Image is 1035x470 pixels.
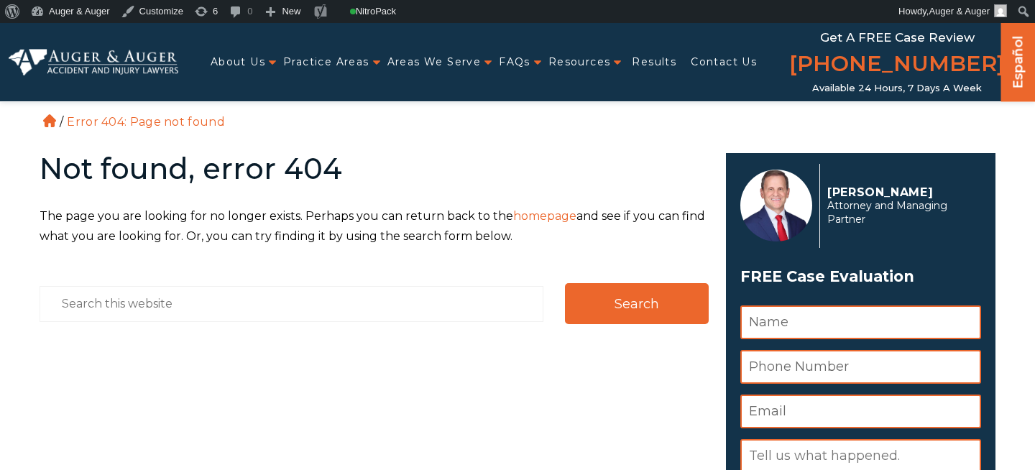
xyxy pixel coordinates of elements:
a: Contact Us [691,47,757,77]
a: Results [632,47,676,77]
a: About Us [211,47,265,77]
a: homepage [513,209,576,223]
a: Practice Areas [283,47,369,77]
li: Error 404: Page not found [63,115,229,129]
img: Auger & Auger Accident and Injury Lawyers Logo [9,49,178,75]
a: Areas We Serve [387,47,482,77]
input: Phone Number [740,350,981,384]
h2: Not found, error 404 [40,153,709,185]
a: Resources [548,47,611,77]
span: Get a FREE Case Review [820,30,975,45]
span: Auger & Auger [929,6,990,17]
a: Home [43,114,56,127]
span: Attorney and Managing Partner [827,199,973,226]
img: Herbert Auger [740,170,812,241]
span: FREE Case Evaluation [740,263,981,290]
input: Search this website [40,286,543,322]
input: Search [565,283,709,324]
input: Name [740,305,981,339]
input: Email [740,395,981,428]
p: The page you are looking for no longer exists. Perhaps you can return back to the and see if you ... [40,206,709,248]
span: Available 24 Hours, 7 Days a Week [812,83,982,94]
a: [PHONE_NUMBER] [789,48,1005,83]
p: [PERSON_NAME] [827,185,973,199]
a: FAQs [499,47,530,77]
a: Español [1007,22,1030,98]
